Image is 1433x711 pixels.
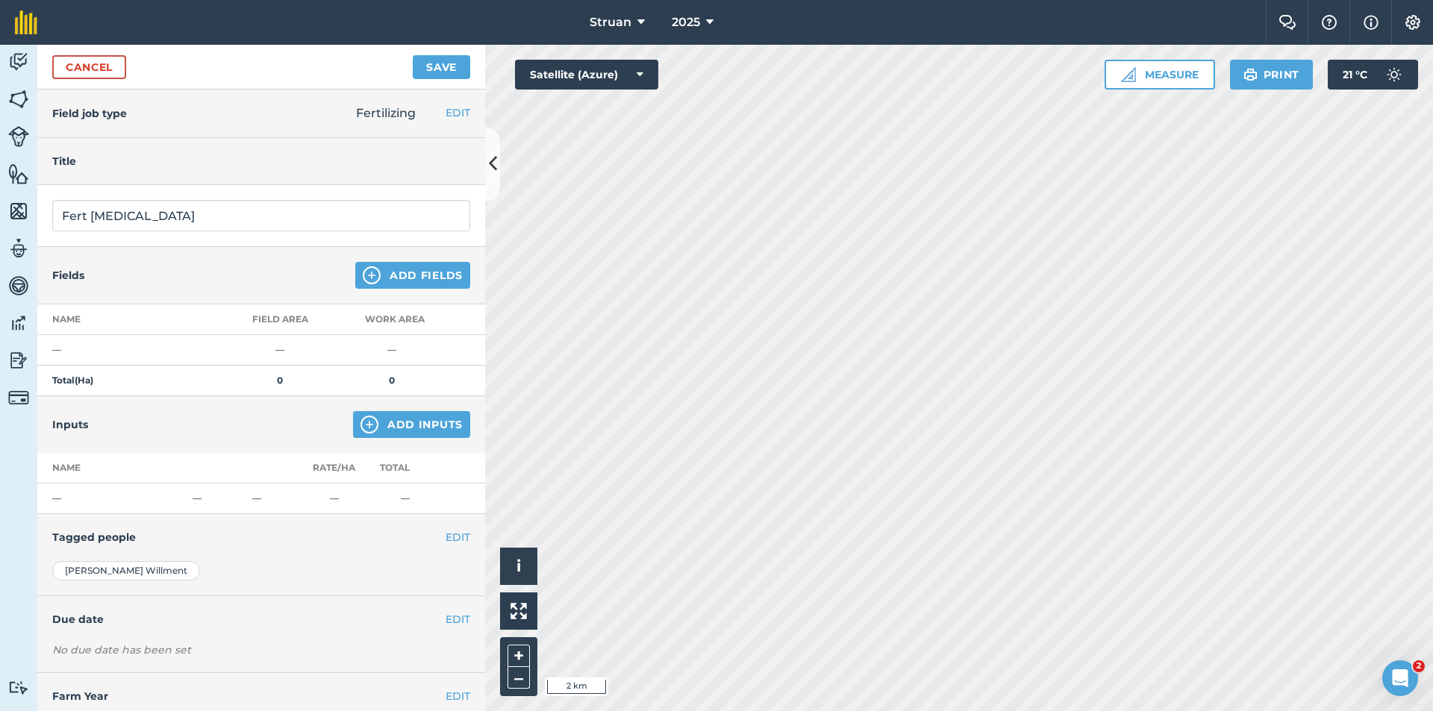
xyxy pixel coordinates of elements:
[52,375,93,386] strong: Total ( Ha )
[516,557,521,575] span: i
[52,200,470,231] input: What needs doing?
[355,262,470,289] button: Add Fields
[37,304,224,335] th: Name
[1382,660,1418,696] iframe: Intercom live chat
[508,645,530,667] button: +
[1343,60,1367,90] span: 21 ° C
[336,304,448,335] th: Work area
[356,106,416,120] span: Fertilizing
[1328,60,1418,90] button: 21 °C
[1413,660,1425,672] span: 2
[52,642,470,657] div: No due date has been set
[8,312,29,334] img: svg+xml;base64,PD94bWwgdmVyc2lvbj0iMS4wIiBlbmNvZGluZz0idXRmLTgiPz4KPCEtLSBHZW5lcmF0b3I6IEFkb2JlIE...
[8,88,29,110] img: svg+xml;base64,PHN2ZyB4bWxucz0iaHR0cDovL3d3dy53My5vcmcvMjAwMC9zdmciIHdpZHRoPSI1NiIgaGVpZ2h0PSI2MC...
[511,603,527,619] img: Four arrows, one pointing top left, one top right, one bottom right and the last bottom left
[362,483,448,514] td: —
[52,55,126,79] a: Cancel
[446,611,470,627] button: EDIT
[1379,60,1409,90] img: svg+xml;base64,PD94bWwgdmVyc2lvbj0iMS4wIiBlbmNvZGluZz0idXRmLTgiPz4KPCEtLSBHZW5lcmF0b3I6IEFkb2JlIE...
[52,105,127,122] h4: Field job type
[8,237,29,260] img: svg+xml;base64,PD94bWwgdmVyc2lvbj0iMS4wIiBlbmNvZGluZz0idXRmLTgiPz4KPCEtLSBHZW5lcmF0b3I6IEFkb2JlIE...
[52,688,470,704] h4: Farm Year
[446,688,470,704] button: EDIT
[389,375,395,386] strong: 0
[224,304,336,335] th: Field Area
[52,611,470,627] h4: Due date
[8,51,29,73] img: svg+xml;base64,PD94bWwgdmVyc2lvbj0iMS4wIiBlbmNvZGluZz0idXRmLTgiPz4KPCEtLSBHZW5lcmF0b3I6IEFkb2JlIE...
[500,548,537,585] button: i
[8,163,29,185] img: svg+xml;base64,PHN2ZyB4bWxucz0iaHR0cDovL3d3dy53My5vcmcvMjAwMC9zdmciIHdpZHRoPSI1NiIgaGVpZ2h0PSI2MC...
[1404,15,1422,30] img: A cog icon
[306,483,362,514] td: —
[8,680,29,695] img: svg+xml;base64,PD94bWwgdmVyc2lvbj0iMS4wIiBlbmNvZGluZz0idXRmLTgiPz4KPCEtLSBHZW5lcmF0b3I6IEFkb2JlIE...
[52,529,470,545] h4: Tagged people
[413,55,470,79] button: Save
[1230,60,1314,90] button: Print
[306,453,362,483] th: Rate/ Ha
[277,375,283,386] strong: 0
[8,387,29,408] img: svg+xml;base64,PD94bWwgdmVyc2lvbj0iMS4wIiBlbmNvZGluZz0idXRmLTgiPz4KPCEtLSBHZW5lcmF0b3I6IEFkb2JlIE...
[8,349,29,372] img: svg+xml;base64,PD94bWwgdmVyc2lvbj0iMS4wIiBlbmNvZGluZz0idXRmLTgiPz4KPCEtLSBHZW5lcmF0b3I6IEFkb2JlIE...
[246,483,306,514] td: —
[363,266,381,284] img: svg+xml;base64,PHN2ZyB4bWxucz0iaHR0cDovL3d3dy53My5vcmcvMjAwMC9zdmciIHdpZHRoPSIxNCIgaGVpZ2h0PSIyNC...
[15,10,37,34] img: fieldmargin Logo
[52,153,470,169] h4: Title
[446,529,470,545] button: EDIT
[52,561,200,580] div: [PERSON_NAME] Willment
[52,416,88,433] h4: Inputs
[37,335,224,366] td: —
[1243,66,1258,84] img: svg+xml;base64,PHN2ZyB4bWxucz0iaHR0cDovL3d3dy53My5vcmcvMjAwMC9zdmciIHdpZHRoPSIxOSIgaGVpZ2h0PSIyNC...
[1364,13,1379,31] img: svg+xml;base64,PHN2ZyB4bWxucz0iaHR0cDovL3d3dy53My5vcmcvMjAwMC9zdmciIHdpZHRoPSIxNyIgaGVpZ2h0PSIxNy...
[336,335,448,366] td: —
[37,453,187,483] th: Name
[362,453,448,483] th: Total
[353,411,470,438] button: Add Inputs
[360,416,378,433] img: svg+xml;base64,PHN2ZyB4bWxucz0iaHR0cDovL3d3dy53My5vcmcvMjAwMC9zdmciIHdpZHRoPSIxNCIgaGVpZ2h0PSIyNC...
[515,60,658,90] button: Satellite (Azure)
[1320,15,1338,30] img: A question mark icon
[590,13,631,31] span: Struan
[52,267,84,284] h4: Fields
[8,200,29,222] img: svg+xml;base64,PHN2ZyB4bWxucz0iaHR0cDovL3d3dy53My5vcmcvMjAwMC9zdmciIHdpZHRoPSI1NiIgaGVpZ2h0PSI2MC...
[187,483,246,514] td: —
[446,104,470,121] button: EDIT
[672,13,700,31] span: 2025
[1279,15,1296,30] img: Two speech bubbles overlapping with the left bubble in the forefront
[1105,60,1215,90] button: Measure
[1121,67,1136,82] img: Ruler icon
[37,483,187,514] td: —
[508,667,530,689] button: –
[8,275,29,297] img: svg+xml;base64,PD94bWwgdmVyc2lvbj0iMS4wIiBlbmNvZGluZz0idXRmLTgiPz4KPCEtLSBHZW5lcmF0b3I6IEFkb2JlIE...
[224,335,336,366] td: —
[8,126,29,147] img: svg+xml;base64,PD94bWwgdmVyc2lvbj0iMS4wIiBlbmNvZGluZz0idXRmLTgiPz4KPCEtLSBHZW5lcmF0b3I6IEFkb2JlIE...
